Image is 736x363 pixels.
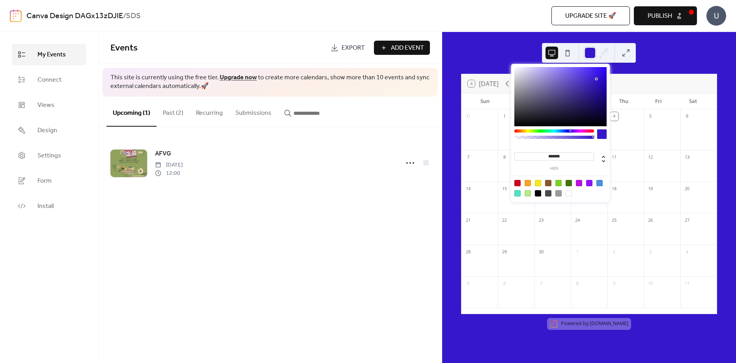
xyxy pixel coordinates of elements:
[525,190,531,196] div: #B8E986
[464,216,473,225] div: 21
[37,176,52,186] span: Form
[537,247,545,256] div: 30
[190,97,229,126] button: Recurring
[586,180,592,186] div: #9013FE
[464,184,473,193] div: 14
[12,94,86,116] a: Views
[606,94,641,109] div: Thu
[37,101,54,110] span: Views
[10,9,22,22] img: logo
[26,9,123,24] a: Canva Design DAGx13zDJIE
[646,153,655,161] div: 12
[610,153,618,161] div: 11
[514,190,521,196] div: #50E3C2
[37,202,54,211] span: Install
[683,247,691,256] div: 4
[551,6,630,25] button: Upgrade site 🚀
[126,9,141,24] b: SDS
[706,6,726,26] div: U
[500,184,509,193] div: 15
[646,247,655,256] div: 3
[155,149,171,159] a: AFVG
[545,180,551,186] div: #8B572A
[683,112,691,121] div: 6
[545,190,551,196] div: #4A4A4A
[500,153,509,161] div: 8
[37,151,61,161] span: Settings
[110,39,138,57] span: Events
[555,190,562,196] div: #9B9B9B
[514,167,594,171] label: hex
[676,94,710,109] div: Sat
[566,190,572,196] div: #FFFFFF
[500,247,509,256] div: 29
[525,180,531,186] div: #F5A623
[634,6,697,25] button: Publish
[110,73,430,91] span: This site is currently using the free tier. to create more calendars, show more than 10 events an...
[37,126,57,135] span: Design
[12,170,86,191] a: Form
[573,216,582,225] div: 24
[610,184,618,193] div: 18
[500,112,509,121] div: 1
[342,43,365,53] span: Export
[555,180,562,186] div: #7ED321
[37,50,66,60] span: My Events
[535,180,541,186] div: #F8E71C
[500,216,509,225] div: 22
[464,247,473,256] div: 28
[12,195,86,217] a: Install
[464,279,473,288] div: 5
[12,120,86,141] a: Design
[155,169,183,178] span: 12:00
[123,9,126,24] b: /
[220,71,257,84] a: Upgrade now
[610,247,618,256] div: 2
[391,43,424,53] span: Add Event
[573,279,582,288] div: 8
[596,180,603,186] div: #4A90E2
[537,279,545,288] div: 7
[610,216,618,225] div: 25
[590,320,628,327] a: [DOMAIN_NAME]
[12,69,86,90] a: Connect
[12,44,86,65] a: My Events
[648,11,672,21] span: Publish
[229,97,278,126] button: Submissions
[374,41,430,55] button: Add Event
[565,11,616,21] span: Upgrade site 🚀
[646,216,655,225] div: 26
[325,41,371,55] a: Export
[12,145,86,166] a: Settings
[576,180,582,186] div: #BD10E0
[464,153,473,161] div: 7
[646,279,655,288] div: 10
[646,184,655,193] div: 19
[155,161,183,169] span: [DATE]
[573,247,582,256] div: 1
[37,75,62,85] span: Connect
[468,94,502,109] div: Sun
[610,279,618,288] div: 9
[566,180,572,186] div: #417505
[502,94,537,109] div: Mon
[106,97,157,127] button: Upcoming (1)
[610,112,618,121] div: 4
[683,216,691,225] div: 27
[683,184,691,193] div: 20
[683,153,691,161] div: 13
[157,97,190,126] button: Past (2)
[646,112,655,121] div: 5
[561,320,628,327] div: Powered by
[537,216,545,225] div: 23
[514,180,521,186] div: #D0021B
[500,279,509,288] div: 6
[464,112,473,121] div: 31
[683,279,691,288] div: 11
[535,190,541,196] div: #000000
[641,94,676,109] div: Fri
